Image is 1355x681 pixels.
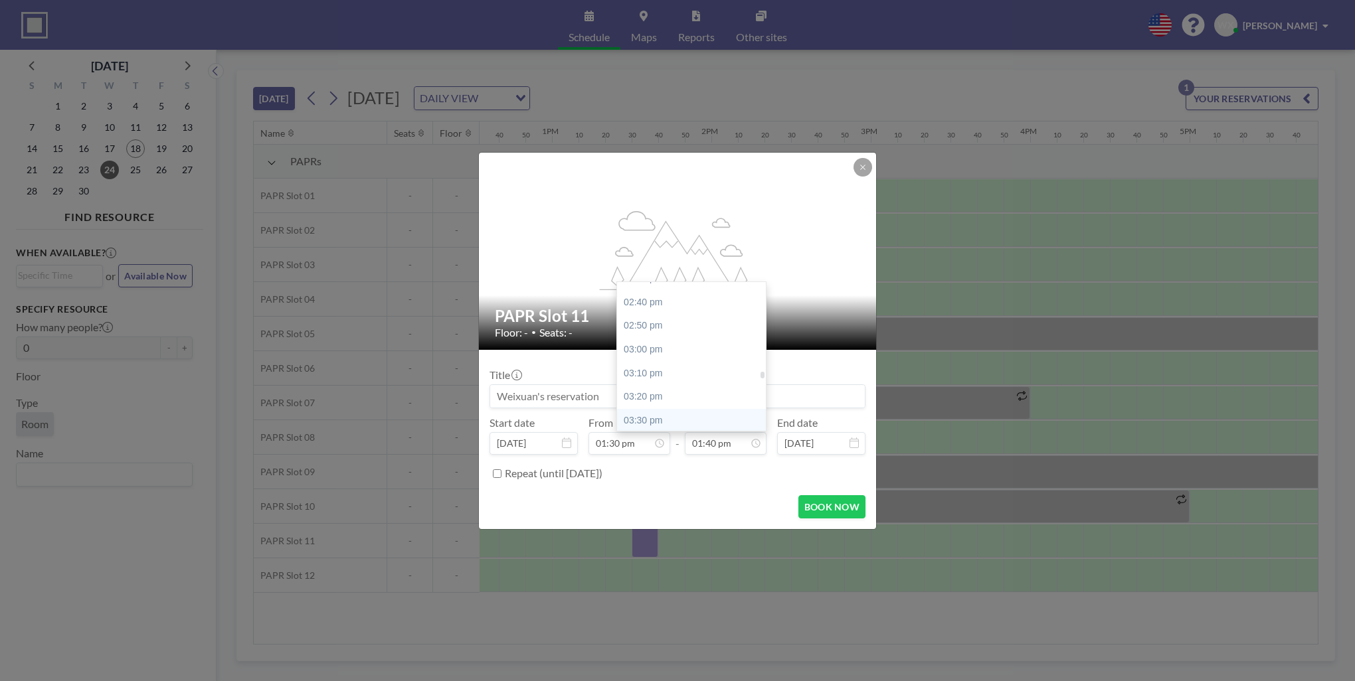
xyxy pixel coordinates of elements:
[617,409,772,433] div: 03:30 pm
[777,416,818,429] label: End date
[617,291,772,315] div: 02:40 pm
[495,326,528,339] span: Floor: -
[617,385,772,409] div: 03:20 pm
[676,421,679,450] span: -
[798,495,865,518] button: BOOK NOW
[539,326,573,339] span: Seats: -
[617,338,772,362] div: 03:00 pm
[490,416,535,429] label: Start date
[495,306,861,326] h2: PAPR Slot 11
[617,314,772,338] div: 02:50 pm
[490,385,865,408] input: Weixuan's reservation
[588,416,613,429] label: From
[490,368,521,382] label: Title
[531,327,536,337] span: •
[505,467,602,480] label: Repeat (until [DATE])
[617,362,772,386] div: 03:10 pm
